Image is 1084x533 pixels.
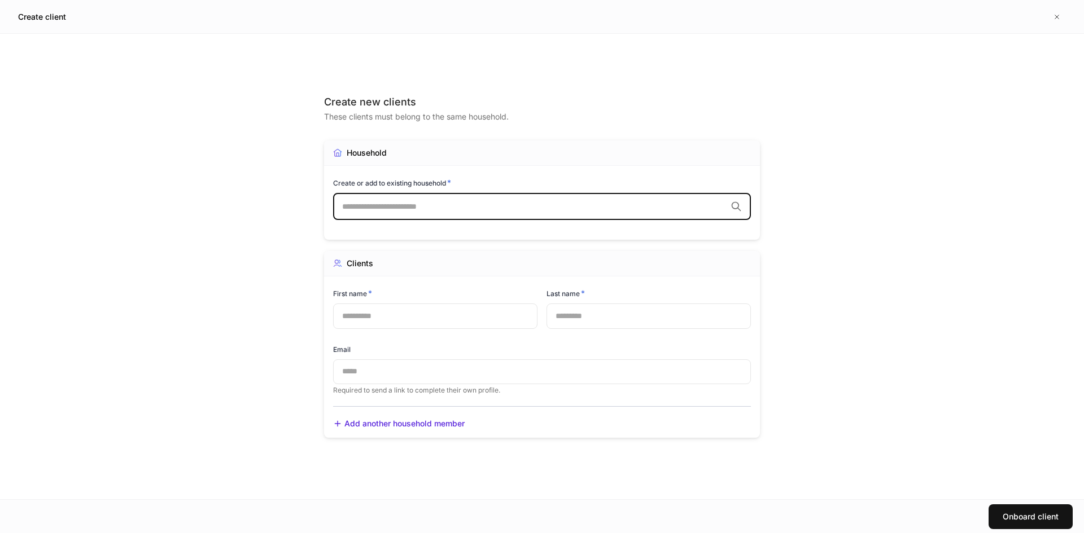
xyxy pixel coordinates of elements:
div: Clients [347,258,373,269]
div: Household [347,147,387,158]
div: Create new clients [324,95,760,109]
h6: Email [333,344,351,355]
div: These clients must belong to the same household. [324,109,760,122]
h6: Last name [547,288,585,299]
h6: First name [333,288,372,299]
p: Required to send a link to complete their own profile. [333,386,751,395]
h5: Create client [18,11,66,23]
div: Onboard client [1003,511,1059,522]
button: Add another household member [333,418,465,430]
button: Onboard client [989,504,1073,529]
h6: Create or add to existing household [333,177,451,188]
